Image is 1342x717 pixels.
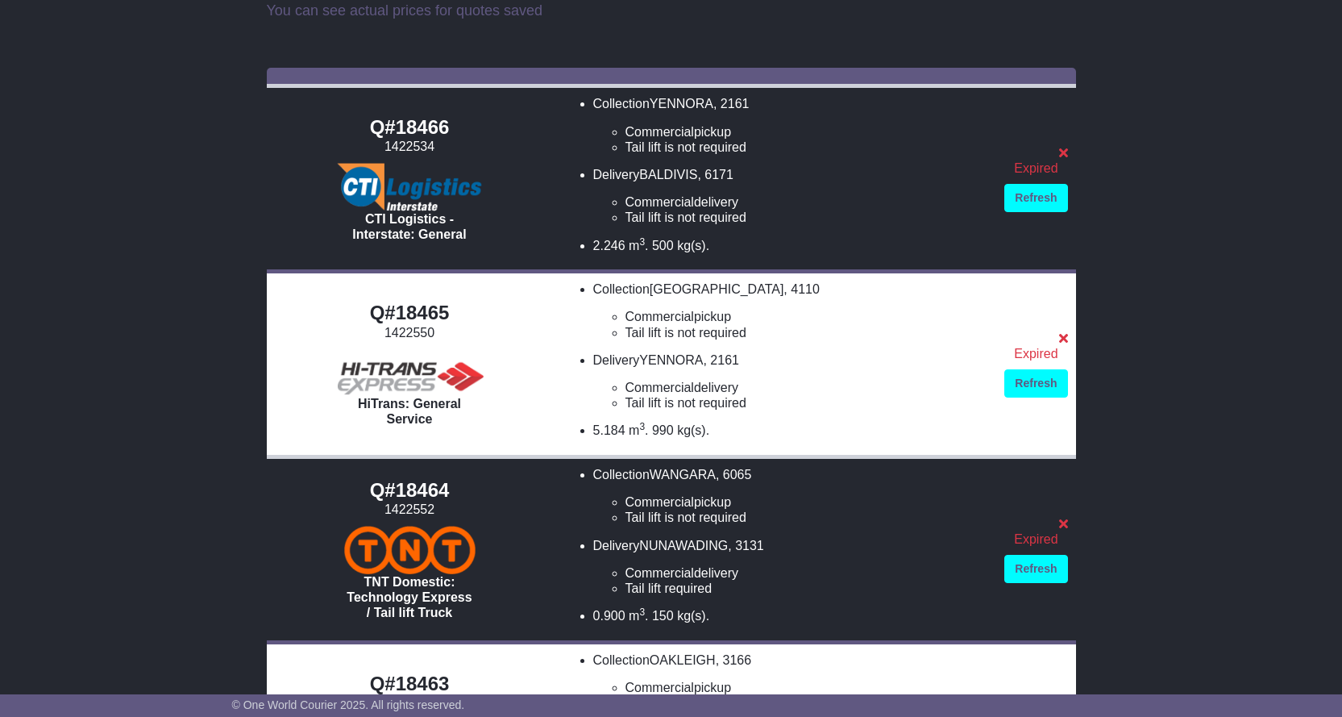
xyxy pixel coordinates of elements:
[593,96,989,155] li: Collection
[275,139,545,154] div: 1422534
[275,116,545,140] div: Q#18466
[677,423,709,437] span: kg(s).
[625,566,694,580] span: Commercial
[267,2,1076,20] p: You can see actual prices for quotes saved
[625,495,694,509] span: Commercial
[347,575,472,619] span: TNT Domestic: Technology Express / Tail lift Truck
[625,125,694,139] span: Commercial
[593,652,989,711] li: Collection
[593,167,989,226] li: Delivery
[625,380,989,395] li: delivery
[593,423,625,437] span: 5.184
[629,609,648,623] span: m .
[625,194,989,210] li: delivery
[593,609,625,623] span: 0.900
[625,494,989,510] li: pickup
[639,236,645,248] sup: 3
[783,282,819,296] span: , 4110
[329,348,490,396] img: HiTrans: General Service
[650,97,713,110] span: YENNORA
[639,353,703,367] span: YENNORA
[625,680,989,695] li: pickup
[625,124,989,140] li: pickup
[275,302,545,325] div: Q#18465
[716,653,751,667] span: , 3166
[275,502,545,517] div: 1422552
[1004,346,1067,361] div: Expired
[639,607,645,618] sup: 3
[652,609,674,623] span: 150
[344,526,476,574] img: TNT Domestic: Technology Express / Tail lift Truck
[639,539,728,552] span: NUNAWADING
[1004,369,1067,398] a: Refresh
[677,609,709,623] span: kg(s).
[593,281,989,340] li: Collection
[652,239,674,252] span: 500
[625,140,989,155] li: Tail lift is not required
[1004,531,1067,547] div: Expired
[625,510,989,525] li: Tail lift is not required
[1004,184,1067,212] a: Refresh
[625,325,989,340] li: Tail lift is not required
[652,423,674,437] span: 990
[625,381,694,394] span: Commercial
[703,353,738,367] span: , 2161
[650,653,716,667] span: OAKLEIGH
[1004,555,1067,583] a: Refresh
[728,539,763,552] span: , 3131
[625,210,989,225] li: Tail lift is not required
[625,395,989,411] li: Tail lift is not required
[275,325,545,340] div: 1422550
[629,239,648,252] span: m .
[275,479,545,502] div: Q#18464
[697,168,733,181] span: , 6171
[639,168,697,181] span: BALDIVIS
[593,239,625,252] span: 2.246
[358,397,461,426] span: HiTrans: General Service
[625,195,694,209] span: Commercial
[639,421,645,432] sup: 3
[593,352,989,411] li: Delivery
[625,565,989,581] li: delivery
[593,467,989,526] li: Collection
[713,97,749,110] span: , 2161
[593,538,989,597] li: Delivery
[716,468,751,481] span: , 6065
[335,163,484,211] img: CTI Logistics - Interstate: General
[677,239,709,252] span: kg(s).
[625,681,694,694] span: Commercial
[1004,160,1067,176] div: Expired
[650,468,716,481] span: WANGARA
[629,423,648,437] span: m .
[625,309,989,324] li: pickup
[352,212,466,241] span: CTI Logistics - Interstate: General
[625,581,989,596] li: Tail lift required
[275,673,545,696] div: Q#18463
[650,282,784,296] span: [GEOGRAPHIC_DATA]
[232,698,465,711] span: © One World Courier 2025. All rights reserved.
[625,310,694,323] span: Commercial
